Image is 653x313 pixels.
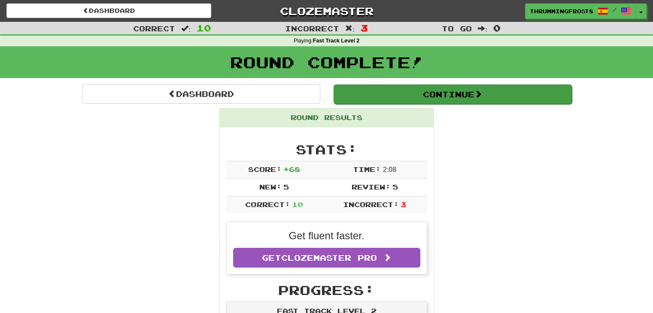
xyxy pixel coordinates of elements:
[133,24,175,33] span: Correct
[220,108,434,127] div: Round Results
[345,25,355,32] span: :
[493,23,501,33] span: 0
[233,248,420,268] a: GetClozemaster Pro
[351,183,390,191] span: Review:
[442,24,472,33] span: To go
[285,24,339,33] span: Incorrect
[248,165,282,173] span: Score:
[361,23,368,33] span: 3
[392,183,398,191] span: 5
[530,7,593,15] span: ThrummingFrost8247
[383,166,396,173] span: 2 : 0 8
[313,38,360,44] strong: Fast Track Level 2
[478,25,487,32] span: :
[612,7,617,13] span: /
[343,200,399,208] span: Incorrect:
[226,142,427,156] h2: Stats:
[281,253,377,262] span: Clozemaster Pro
[82,84,320,104] a: Dashboard
[245,200,290,208] span: Correct:
[197,23,211,33] span: 10
[3,54,650,71] h1: Round Complete!
[353,165,381,173] span: Time:
[401,200,406,208] span: 3
[224,3,429,18] a: Clozemaster
[292,200,303,208] span: 10
[283,183,289,191] span: 5
[259,183,282,191] span: New:
[283,165,300,173] span: + 68
[226,283,427,297] h2: Progress:
[181,25,191,32] span: :
[233,229,420,243] p: Get fluent faster.
[6,3,211,18] a: Dashboard
[334,84,572,104] button: Continue
[525,3,636,19] a: ThrummingFrost8247 /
